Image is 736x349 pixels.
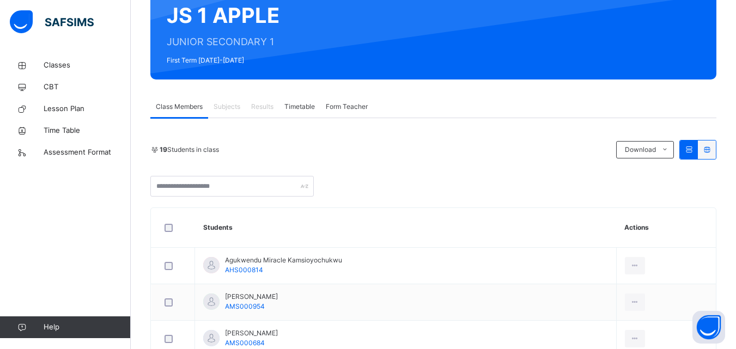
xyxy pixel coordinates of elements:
span: CBT [44,82,131,93]
th: Students [195,208,617,248]
span: Results [251,102,273,112]
span: AMS000954 [225,302,265,310]
th: Actions [616,208,716,248]
span: Class Members [156,102,203,112]
span: Subjects [214,102,240,112]
img: safsims [10,10,94,33]
span: Assessment Format [44,147,131,158]
b: 19 [160,145,167,154]
span: Form Teacher [326,102,368,112]
span: [PERSON_NAME] [225,328,278,338]
span: Classes [44,60,131,71]
span: AMS000684 [225,339,265,347]
span: Students in class [160,145,219,155]
span: Timetable [284,102,315,112]
span: Download [625,145,656,155]
span: Lesson Plan [44,103,131,114]
span: AHS000814 [225,266,263,274]
span: Help [44,322,130,333]
button: Open asap [692,311,725,344]
span: Time Table [44,125,131,136]
span: [PERSON_NAME] [225,292,278,302]
span: Agukwendu Miracle Kamsioyochukwu [225,255,342,265]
